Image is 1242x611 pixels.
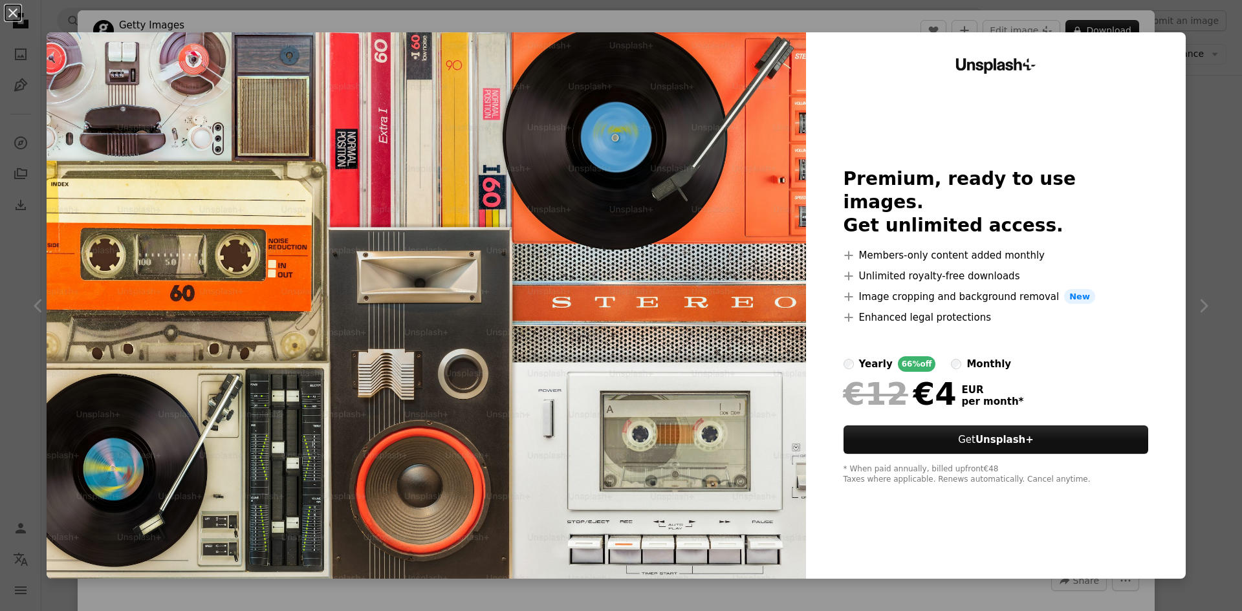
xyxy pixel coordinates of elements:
span: €12 [844,377,908,411]
span: New [1064,289,1095,305]
li: Image cropping and background removal [844,289,1149,305]
div: * When paid annually, billed upfront €48 Taxes where applicable. Renews automatically. Cancel any... [844,464,1149,485]
div: 66% off [898,356,936,372]
span: EUR [962,384,1024,396]
button: GetUnsplash+ [844,425,1149,454]
strong: Unsplash+ [975,434,1034,445]
div: €4 [844,377,957,411]
li: Members-only content added monthly [844,248,1149,263]
input: yearly66%off [844,359,854,369]
span: per month * [962,396,1024,407]
div: monthly [966,356,1011,372]
div: yearly [859,356,893,372]
li: Unlimited royalty-free downloads [844,268,1149,284]
h2: Premium, ready to use images. Get unlimited access. [844,167,1149,237]
li: Enhanced legal protections [844,310,1149,325]
input: monthly [951,359,961,369]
